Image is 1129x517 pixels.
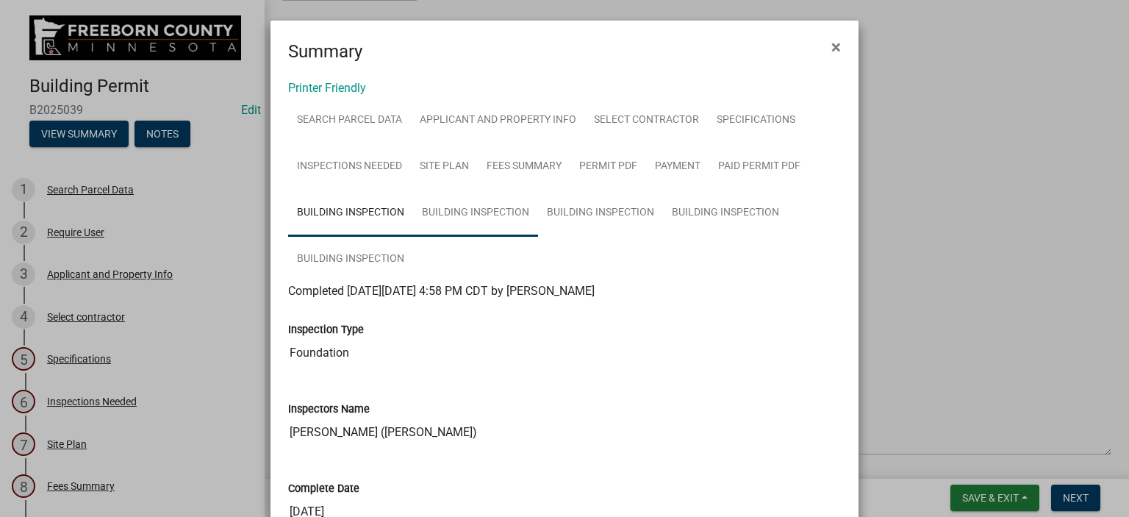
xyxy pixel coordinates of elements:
a: Inspections Needed [288,143,411,190]
a: Site Plan [411,143,478,190]
a: Building Inspection [413,190,538,237]
a: Paid Permit PDF [709,143,809,190]
a: Select contractor [585,97,708,144]
a: Search Parcel Data [288,97,411,144]
a: Fees Summary [478,143,570,190]
a: Building Inspection [663,190,788,237]
a: Permit PDF [570,143,646,190]
a: Building Inspection [288,190,413,237]
a: Building Inspection [538,190,663,237]
a: Building Inspection [288,236,413,283]
label: Complete Date [288,484,359,494]
a: Printer Friendly [288,81,366,95]
a: Applicant and Property Info [411,97,585,144]
label: Inspection Type [288,325,364,335]
h4: Summary [288,38,362,65]
a: Specifications [708,97,804,144]
button: Close [820,26,853,68]
span: Completed [DATE][DATE] 4:58 PM CDT by [PERSON_NAME] [288,284,595,298]
span: × [831,37,841,57]
a: Payment [646,143,709,190]
label: Inspectors Name [288,404,370,415]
